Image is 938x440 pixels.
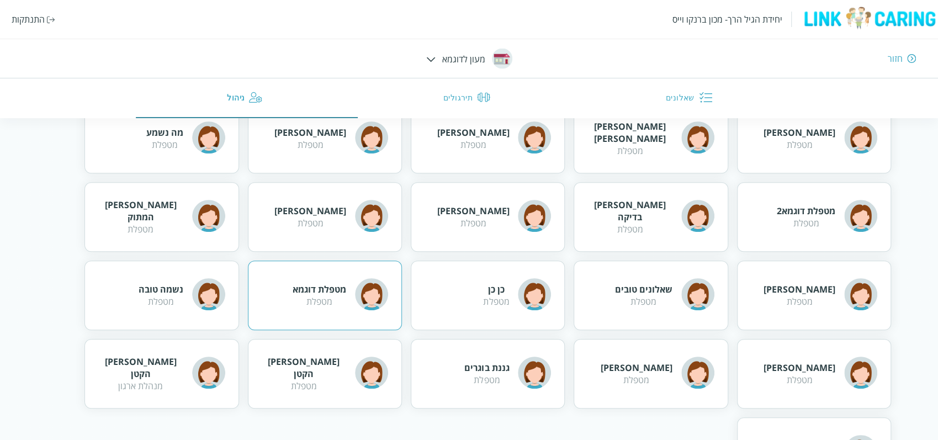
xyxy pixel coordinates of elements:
div: מטפלת דוגמא2 [777,205,835,217]
img: התנתקות [47,16,55,23]
div: מטפלת [139,295,183,308]
img: כן כן [518,277,551,310]
div: [PERSON_NAME] [764,362,835,374]
div: נשמה טובה [139,283,183,295]
button: ניהול [136,78,358,118]
img: שאלונים טובים [681,277,714,310]
div: מנהלת ארגון [98,380,183,392]
img: רוני מנדלבאום [844,277,877,310]
div: [PERSON_NAME] [PERSON_NAME] [587,120,672,145]
div: מטפלת [601,374,672,386]
img: מינדי רר [518,199,551,232]
div: מטפלת [764,295,835,308]
div: [PERSON_NAME] [274,126,346,139]
div: [PERSON_NAME] [601,362,672,374]
div: מה נשמע [146,126,183,139]
img: מטפלת דוגמא2 [844,199,877,232]
div: מטפלת [437,217,509,229]
div: [PERSON_NAME] [274,205,346,217]
img: יובל ששון [844,120,877,153]
img: קיקי המתוק [192,199,225,232]
div: מטפלת [98,223,183,235]
div: מטפלת [293,295,346,308]
div: [PERSON_NAME] [437,205,509,217]
div: [PERSON_NAME] [437,126,509,139]
img: שמואלוביץ רזיאל [681,356,714,389]
button: תירגולים [358,78,580,118]
div: [PERSON_NAME] המתוק [98,199,183,223]
div: [PERSON_NAME] [764,126,835,139]
img: שאלונים [699,91,712,104]
div: חזור [888,52,903,65]
div: כן כן [483,283,509,295]
div: מטפלת [587,145,672,157]
img: נשמה טובה [192,277,225,310]
img: מה נשמע [192,120,225,153]
img: גננת בוגרים [518,356,551,389]
img: מירי אפרתי [355,199,388,232]
img: logo [801,6,938,30]
div: יחידת הגיל הרך- מכון ברנקו וייס [672,13,782,25]
div: שאלונים טובים [615,283,672,295]
div: גננת בוגרים [464,362,509,374]
img: מטפלת דוגמא [355,277,388,310]
div: מטפלת דוגמא [293,283,346,295]
img: תירגולים [477,91,490,104]
div: מטפלת [437,139,509,151]
img: ניהול [249,91,262,104]
div: מטפלת [274,217,346,229]
div: [PERSON_NAME] הקטן [262,356,346,380]
div: מטפלת [615,295,672,308]
img: יוכבד שקד [518,120,551,153]
img: ליאורה שמש [355,120,388,153]
img: מינדי בדיקה [681,199,714,232]
div: מטפלת [777,217,835,229]
img: רג'ינה ג'ורג' [844,356,877,389]
div: [PERSON_NAME] [764,283,835,295]
div: מטפלת [464,374,509,386]
div: מטפלת [274,139,346,151]
div: [PERSON_NAME] הקטן [98,356,183,380]
button: שאלונים [580,78,802,118]
div: מטפלת [764,139,835,151]
div: התנתקות [12,13,45,25]
div: מטפלת [764,374,835,386]
img: שמוליק הקטן [192,356,225,389]
div: מטפלת [262,380,346,392]
img: יובל גבע [681,120,714,153]
img: שמוליק הקטן [355,356,388,389]
div: מטפלת [587,223,672,235]
div: מטפלת [483,295,509,308]
img: חזור [907,54,916,63]
div: [PERSON_NAME] בדיקה [587,199,672,223]
div: מטפלת [146,139,183,151]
